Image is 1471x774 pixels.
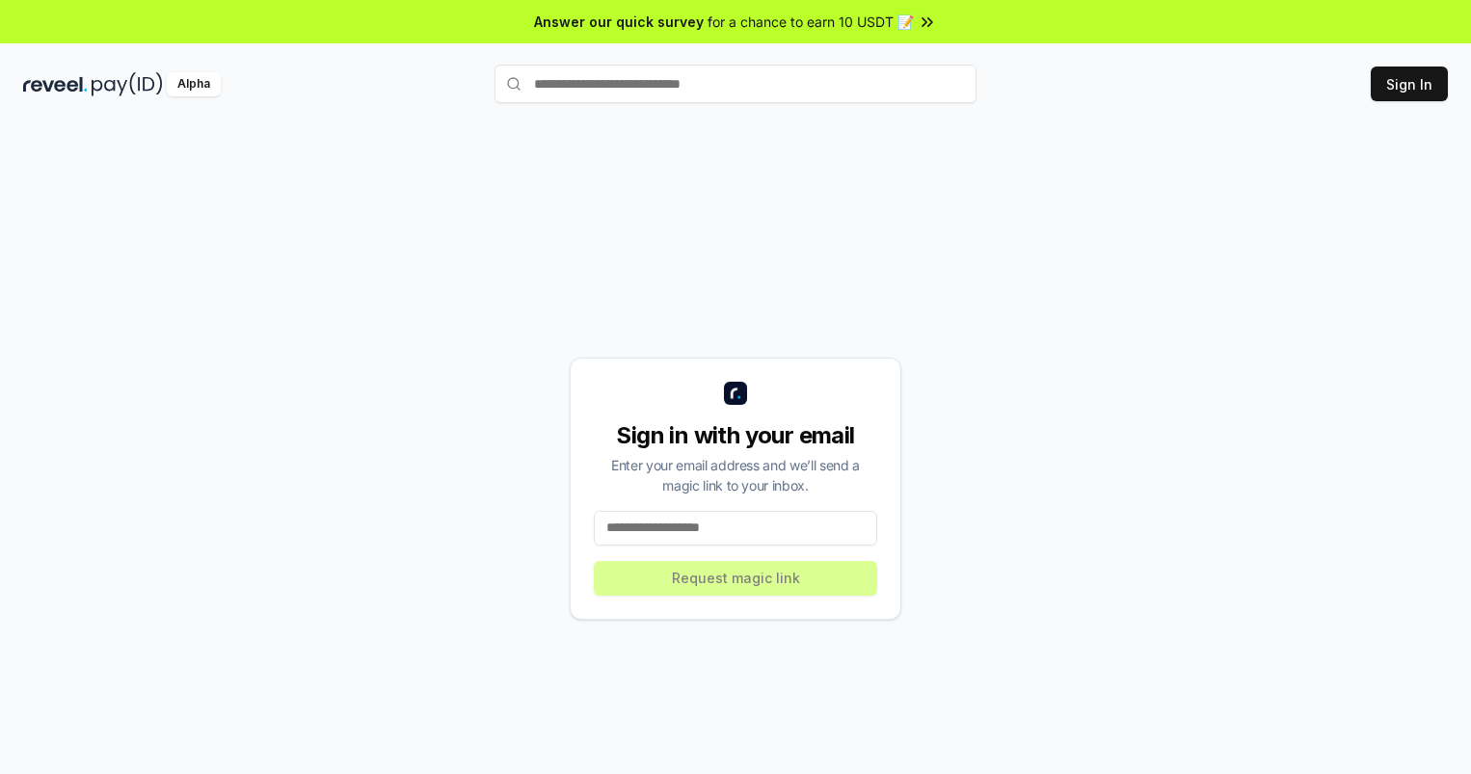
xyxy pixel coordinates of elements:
img: pay_id [92,72,163,96]
span: Answer our quick survey [534,12,704,32]
img: logo_small [724,382,747,405]
button: Sign In [1371,67,1448,101]
div: Enter your email address and we’ll send a magic link to your inbox. [594,455,877,495]
div: Alpha [167,72,221,96]
span: for a chance to earn 10 USDT 📝 [708,12,914,32]
img: reveel_dark [23,72,88,96]
div: Sign in with your email [594,420,877,451]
